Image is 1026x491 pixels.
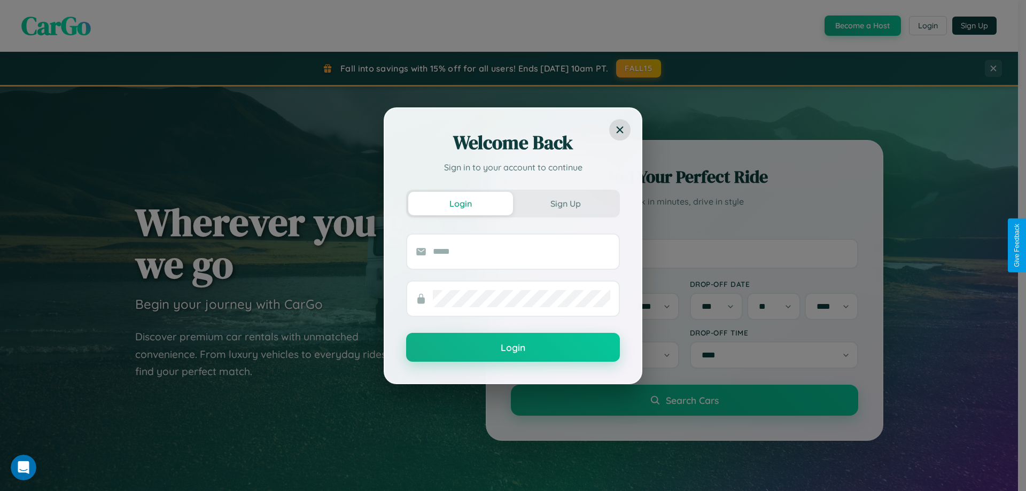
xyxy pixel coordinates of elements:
[513,192,618,215] button: Sign Up
[406,333,620,362] button: Login
[406,130,620,155] h2: Welcome Back
[408,192,513,215] button: Login
[11,455,36,480] iframe: Intercom live chat
[1013,224,1021,267] div: Give Feedback
[406,161,620,174] p: Sign in to your account to continue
